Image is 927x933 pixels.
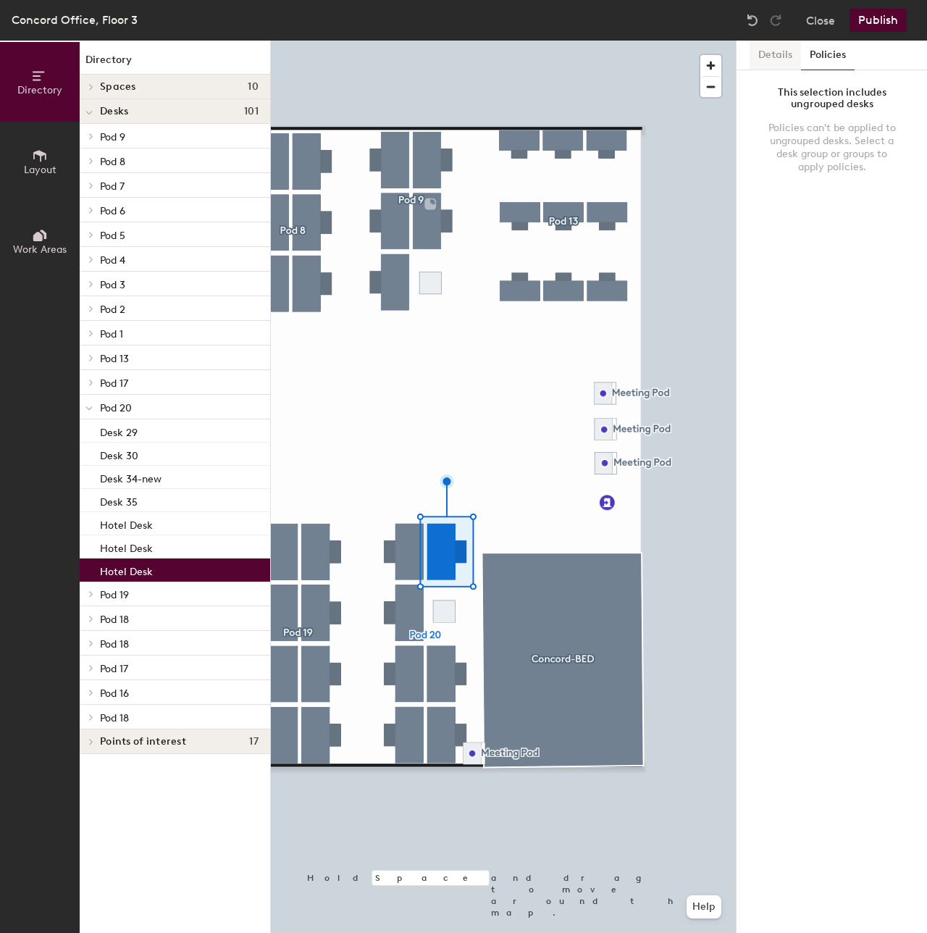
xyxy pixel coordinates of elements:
p: Hotel Desk [100,538,153,555]
span: Pod 18 [100,712,129,724]
span: Pod 7 [100,180,125,193]
button: Publish [850,9,907,32]
span: Pod 9 [100,131,125,143]
span: Points of interest [100,736,186,748]
span: Pod 6 [100,205,125,217]
span: Pod 5 [100,230,125,242]
p: Desk 30 [100,445,138,462]
span: Spaces [100,81,136,93]
p: Hotel Desk [100,561,153,578]
span: Directory [17,84,62,96]
span: Desks [100,106,128,117]
img: Redo [768,13,783,28]
p: Desk 29 [100,422,138,439]
p: Hotel Desk [100,515,153,532]
span: 101 [244,106,259,117]
p: Desk 34-new [100,469,162,485]
button: Close [806,9,835,32]
span: Layout [24,164,56,176]
span: Pod 2 [100,304,125,316]
button: Policies [801,41,855,70]
span: Work Areas [13,243,67,256]
button: Details [750,41,801,70]
img: Undo [745,13,760,28]
h1: Directory [80,52,270,75]
span: Pod 17 [100,663,128,675]
span: Pod 17 [100,377,128,390]
div: Policies can't be applied to ungrouped desks. Select a desk group or groups to apply policies. [765,122,898,174]
span: Pod 8 [100,156,125,168]
span: Pod 19 [100,589,129,601]
span: 10 [248,81,259,93]
button: Help [687,895,721,919]
span: Pod 16 [100,687,129,700]
span: Pod 18 [100,638,129,650]
div: This selection includes ungrouped desks [765,87,898,110]
p: Desk 35 [100,492,138,509]
div: Concord Office, Floor 3 [12,11,138,29]
span: Pod 18 [100,614,129,626]
span: 17 [249,736,259,748]
span: Pod 13 [100,353,129,365]
span: Pod 3 [100,279,125,291]
span: Pod 1 [100,328,123,340]
span: Pod 20 [100,402,132,414]
span: Pod 4 [100,254,125,267]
